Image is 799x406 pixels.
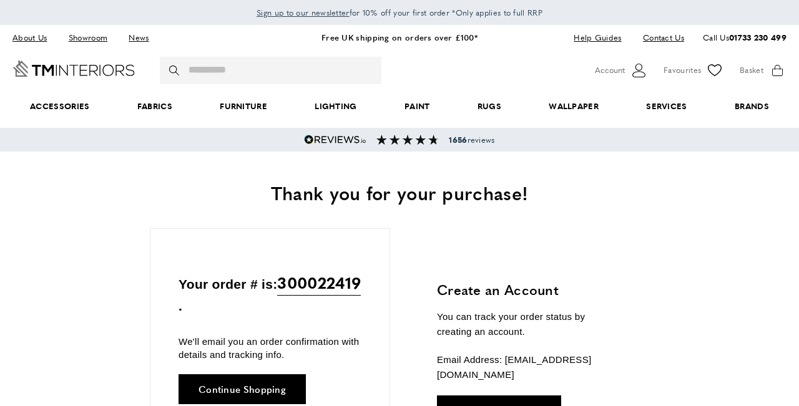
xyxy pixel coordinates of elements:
[257,7,350,18] span: Sign up to our newsletter
[196,87,291,125] a: Furniture
[622,87,711,125] a: Services
[6,87,114,125] span: Accessories
[257,7,542,18] span: for 10% off your first order *Only applies to full RRP
[664,64,701,77] span: Favourites
[729,31,787,43] a: 01733 230 499
[449,134,467,145] strong: 1656
[199,384,286,394] span: Continue Shopping
[169,57,182,84] button: Search
[381,87,454,125] a: Paint
[119,29,158,46] a: News
[703,31,787,44] p: Call Us
[437,309,621,339] p: You can track your order status by creating an account.
[59,29,117,46] a: Showroom
[179,270,361,317] p: Your order # is: .
[437,352,621,382] p: Email Address: [EMAIL_ADDRESS][DOMAIN_NAME]
[179,374,306,404] a: Continue Shopping
[257,6,350,19] a: Sign up to our newsletter
[12,29,56,46] a: About Us
[595,64,625,77] span: Account
[376,135,439,145] img: Reviews section
[277,270,361,296] span: 300022419
[437,280,621,299] h3: Create an Account
[634,29,684,46] a: Contact Us
[179,335,361,361] p: We'll email you an order confirmation with details and tracking info.
[711,87,793,125] a: Brands
[454,87,526,125] a: Rugs
[449,135,494,145] span: reviews
[114,87,196,125] a: Fabrics
[291,87,381,125] a: Lighting
[664,61,724,80] a: Favourites
[271,179,528,206] span: Thank you for your purchase!
[595,61,648,80] button: Customer Account
[304,135,366,145] img: Reviews.io 5 stars
[321,31,478,43] a: Free UK shipping on orders over £100*
[564,29,630,46] a: Help Guides
[12,60,135,77] a: Go to Home page
[525,87,622,125] a: Wallpaper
